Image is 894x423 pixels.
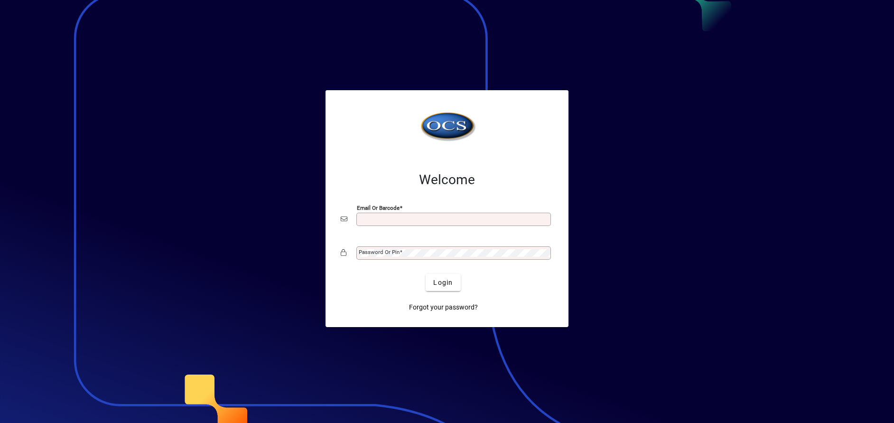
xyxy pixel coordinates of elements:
a: Forgot your password? [405,299,482,316]
h2: Welcome [341,172,553,188]
button: Login [426,274,460,291]
span: Login [433,278,453,288]
span: Forgot your password? [409,302,478,312]
mat-label: Email or Barcode [357,205,400,211]
mat-label: Password or Pin [359,249,400,255]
